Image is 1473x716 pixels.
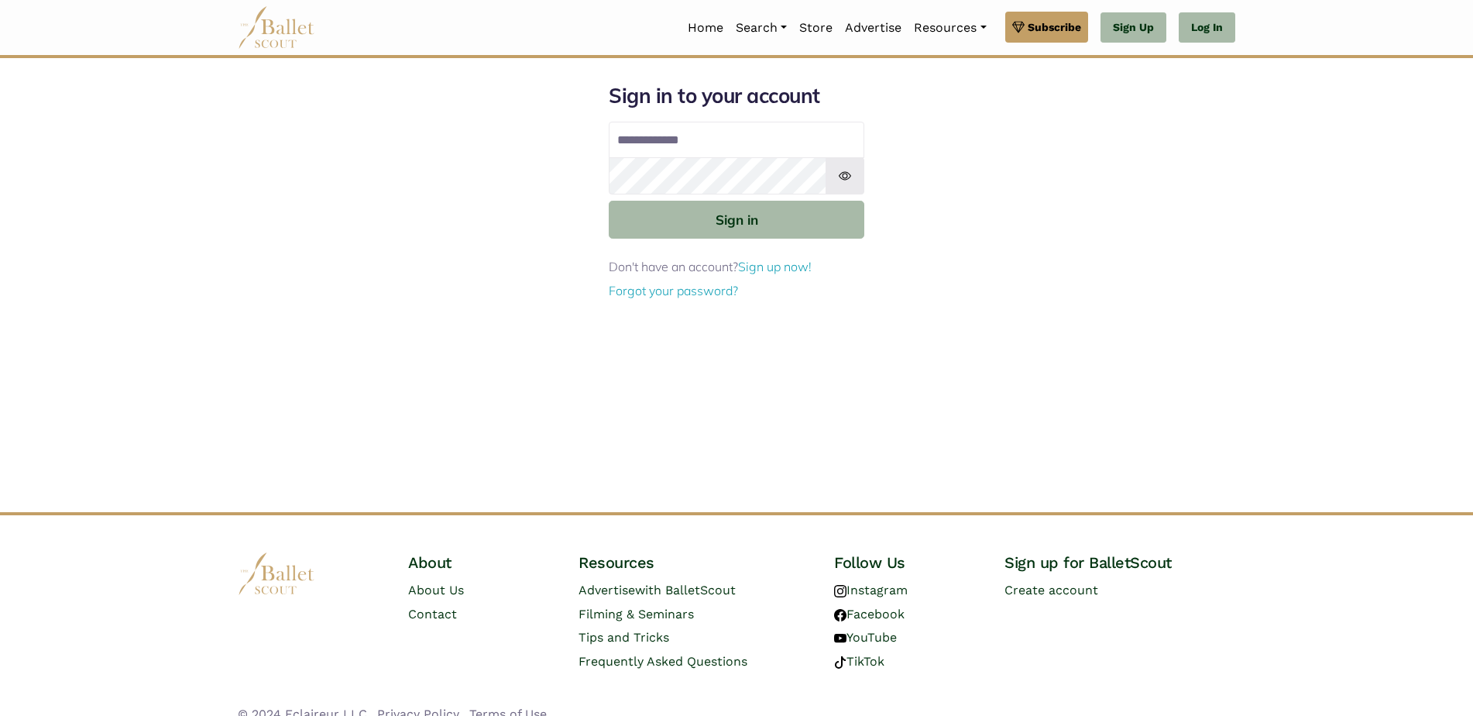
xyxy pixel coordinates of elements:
[834,585,846,597] img: instagram logo
[579,607,694,621] a: Filming & Seminars
[408,583,464,597] a: About Us
[609,283,738,298] a: Forgot your password?
[579,654,747,669] a: Frequently Asked Questions
[579,630,669,645] a: Tips and Tricks
[834,654,884,669] a: TikTok
[609,257,864,277] p: Don't have an account?
[408,552,554,573] h4: About
[738,259,812,274] a: Sign up now!
[635,583,736,597] span: with BalletScout
[908,12,992,44] a: Resources
[839,12,908,44] a: Advertise
[1004,552,1235,573] h4: Sign up for BalletScout
[1004,583,1098,597] a: Create account
[579,552,809,573] h4: Resources
[609,83,864,109] h1: Sign in to your account
[682,12,730,44] a: Home
[1028,19,1081,36] span: Subscribe
[834,609,846,621] img: facebook logo
[609,201,864,239] button: Sign in
[408,607,457,621] a: Contact
[1179,12,1235,43] a: Log In
[834,632,846,645] img: youtube logo
[834,552,980,573] h4: Follow Us
[1100,12,1166,43] a: Sign Up
[579,583,736,597] a: Advertisewith BalletScout
[834,630,897,645] a: YouTube
[834,607,905,621] a: Facebook
[730,12,793,44] a: Search
[238,552,315,595] img: logo
[834,583,908,597] a: Instagram
[1005,12,1088,43] a: Subscribe
[793,12,839,44] a: Store
[1012,19,1025,36] img: gem.svg
[834,656,846,669] img: tiktok logo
